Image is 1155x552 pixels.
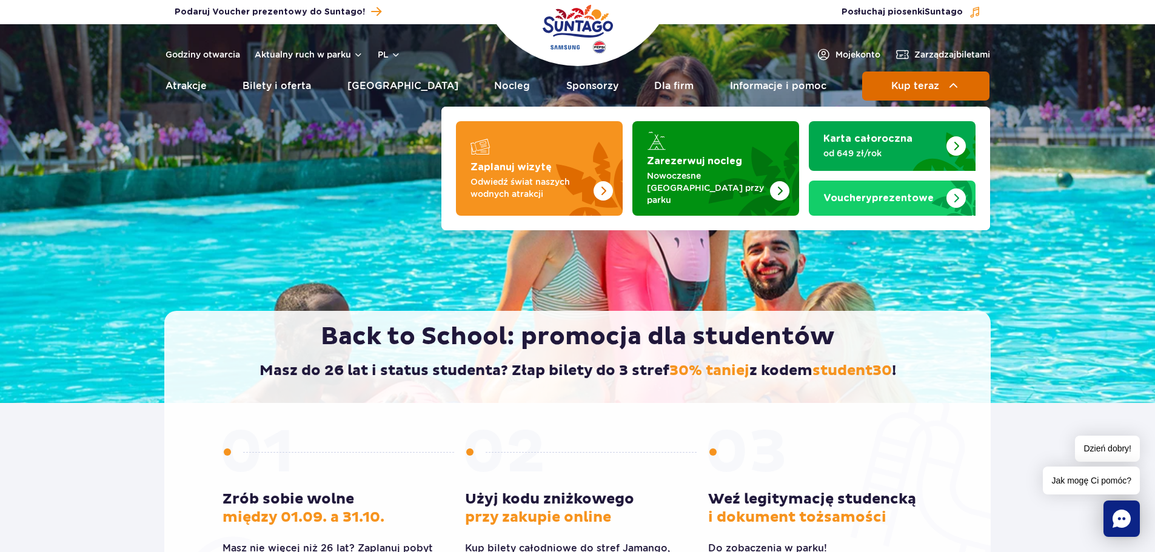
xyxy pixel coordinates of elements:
[835,48,880,61] span: Moje konto
[891,81,939,91] span: Kup teraz
[914,48,990,61] span: Zarządzaj biletami
[223,508,384,527] span: między 01.09. a 31.10.
[654,71,694,101] a: Dla firm
[862,71,989,101] button: Kup teraz
[223,490,447,527] h3: Zrób sobie wolne
[669,362,749,380] span: 30% taniej
[347,71,458,101] a: [GEOGRAPHIC_DATA]
[494,71,530,101] a: Nocleg
[895,47,990,62] a: Zarządzajbiletami
[255,50,363,59] button: Aktualny ruch w parku
[812,362,892,380] span: student30
[708,490,932,527] h3: Weź legitymację studencką
[647,170,765,206] p: Nowoczesne [GEOGRAPHIC_DATA] przy parku
[632,121,799,216] a: Zarezerwuj nocleg
[823,134,912,144] strong: Karta całoroczna
[647,156,742,166] strong: Zarezerwuj nocleg
[166,48,240,61] a: Godziny otwarcia
[175,4,381,20] a: Podaruj Voucher prezentowy do Suntago!
[243,71,311,101] a: Bilety i oferta
[470,176,589,200] p: Odwiedź świat naszych wodnych atrakcji
[190,322,965,352] h1: Back to School: promocja dla studentów
[1043,467,1140,494] span: Jak mogę Ci pomóc?
[470,162,552,172] strong: Zaplanuj wizytę
[823,147,942,159] p: od 649 zł/rok
[708,508,886,527] span: i dokument tożsamości
[378,48,401,61] button: pl
[465,508,611,527] span: przy zakupie online
[456,121,623,216] a: Zaplanuj wizytę
[465,490,689,527] h3: Użyj kodu zniżkowego
[190,362,965,380] h2: Masz do 26 lat i status studenta? Złap bilety do 3 stref z kodem !
[816,47,880,62] a: Mojekonto
[1075,436,1140,462] span: Dzień dobry!
[166,71,207,101] a: Atrakcje
[809,121,976,171] a: Karta całoroczna
[1103,500,1140,537] div: Chat
[175,6,365,18] span: Podaruj Voucher prezentowy do Suntago!
[730,71,826,101] a: Informacje i pomoc
[842,6,981,18] button: Posłuchaj piosenkiSuntago
[842,6,963,18] span: Posłuchaj piosenki
[823,193,934,203] strong: prezentowe
[809,181,976,216] a: Vouchery prezentowe
[925,8,963,16] span: Suntago
[823,193,872,203] span: Vouchery
[566,71,618,101] a: Sponsorzy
